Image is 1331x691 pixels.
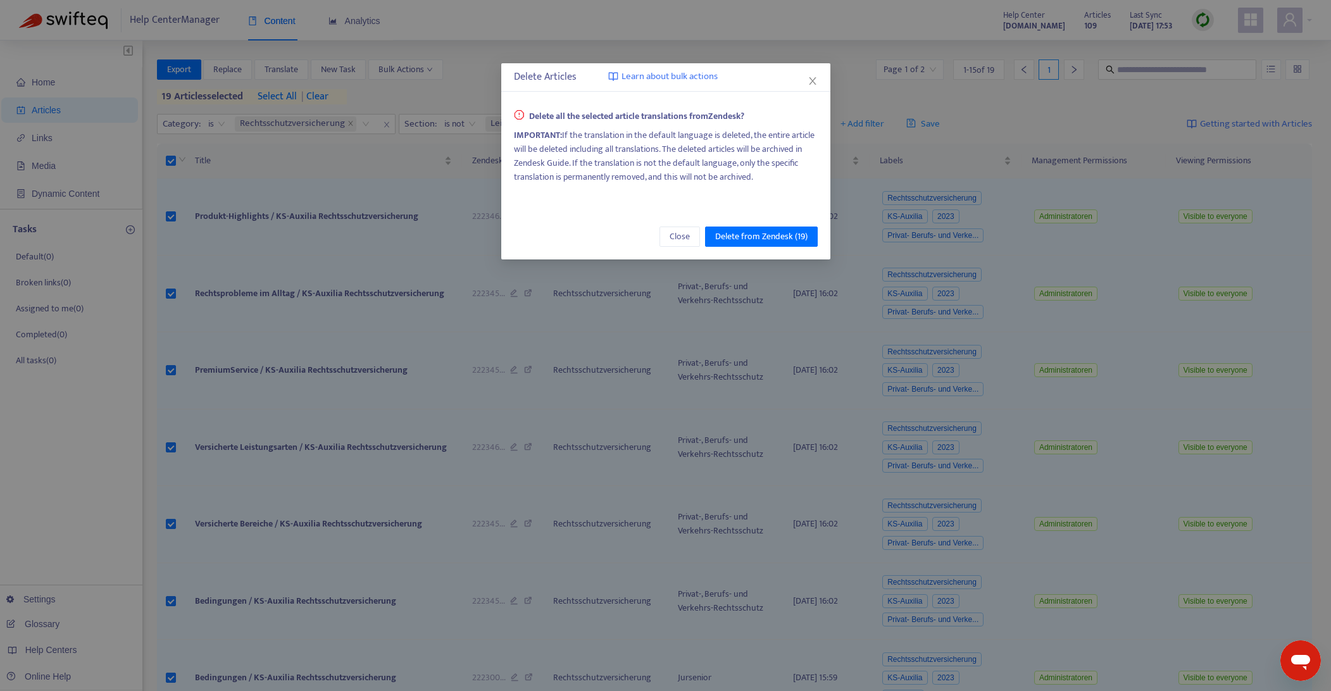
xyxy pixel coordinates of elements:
[808,76,818,86] span: close
[514,128,562,142] span: IMPORTANT:
[806,74,820,88] button: Close
[705,227,818,247] button: Delete from Zendesk (19)
[608,70,718,84] a: Learn about bulk actions
[622,70,718,84] span: Learn about bulk actions
[715,230,808,244] span: Delete from Zendesk (19)
[514,70,818,85] div: Delete Articles
[514,128,818,184] div: If the translation in the default language is deleted, the entire article will be deleted includi...
[608,72,618,82] img: image-link
[670,230,690,244] span: Close
[514,109,744,123] span: Delete all the selected article translations from Zendesk ?
[659,227,700,247] button: Close
[1280,640,1321,681] iframe: Schaltfläche zum Öffnen des Messaging-Fensters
